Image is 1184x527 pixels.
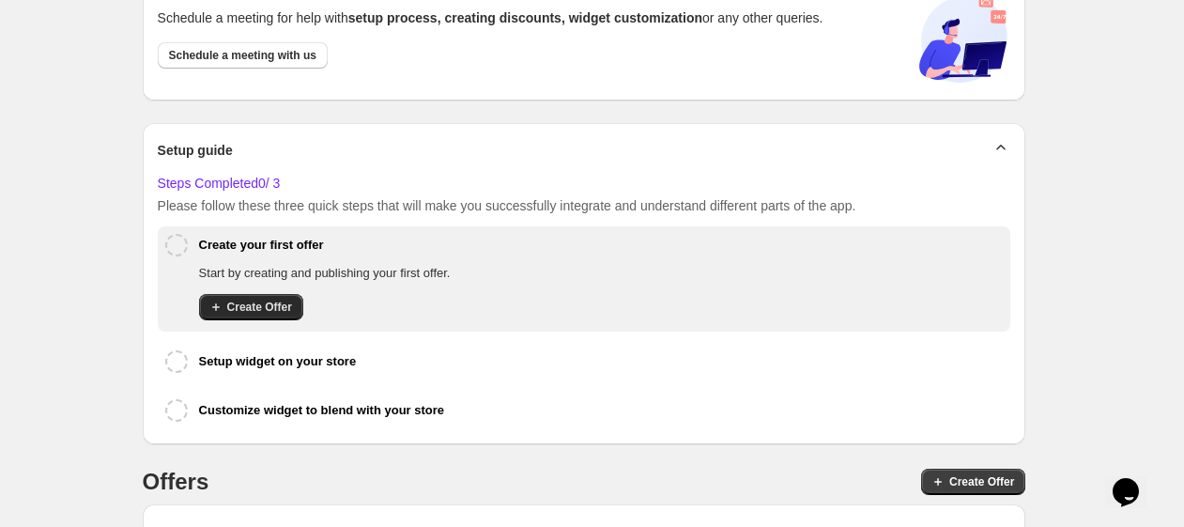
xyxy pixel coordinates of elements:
[199,392,1004,429] button: Customize widget to blend with your store
[949,474,1014,489] span: Create Offer
[199,343,1004,380] button: Setup widget on your store
[921,469,1025,495] button: Create Offer
[1105,452,1165,508] iframe: chat widget
[158,42,328,69] a: Schedule a meeting with us
[158,8,823,27] p: Schedule a meeting for help with or any other queries.
[199,401,444,420] h6: Customize widget to blend with your store
[158,174,1011,193] h6: Steps Completed 0 / 3
[199,264,1000,283] p: Start by creating and publishing your first offer.
[199,226,1004,264] button: Create your first offer
[199,236,324,255] h6: Create your first offer
[158,141,233,160] span: Setup guide
[199,352,357,371] h6: Setup widget on your store
[169,48,316,63] span: Schedule a meeting with us
[227,300,292,315] span: Create Offer
[143,467,209,497] h4: Offers
[158,196,1011,215] p: Please follow these three quick steps that will make you successfully integrate and understand di...
[199,294,303,320] button: Create Offer
[348,10,702,25] span: setup process, creating discounts, widget customization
